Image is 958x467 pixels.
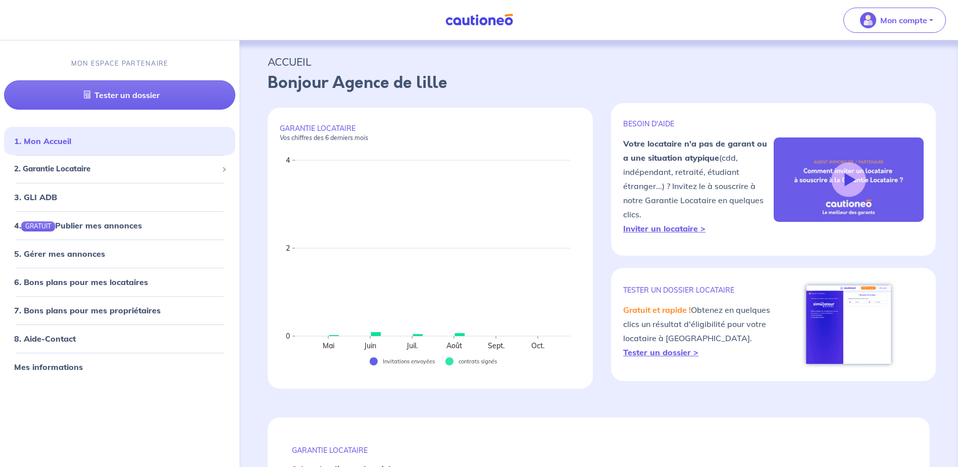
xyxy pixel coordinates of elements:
a: 6. Bons plans pour mes locataires [14,277,148,287]
img: simulateur.png [801,280,896,369]
p: MON ESPACE PARTENAIRE [71,59,169,68]
p: GARANTIE LOCATAIRE [280,124,581,142]
img: video-gli-new-none.jpg [774,137,924,222]
text: Oct. [531,341,544,350]
div: Mes informations [4,357,235,377]
p: ACCUEIL [268,53,930,71]
p: Obtenez en quelques clics un résultat d'éligibilité pour votre locataire à [GEOGRAPHIC_DATA]. [623,303,773,359]
button: illu_account_valid_menu.svgMon compte [843,8,946,33]
em: Vos chiffres des 6 derniers mois [280,134,368,142]
a: Inviter un locataire > [623,223,705,233]
p: (cdd, indépendant, retraité, étudiant étranger...) ? Invitez le à souscrire à notre Garantie Loca... [623,136,773,236]
strong: Votre locataire n'a pas de garant ou a une situation atypique [623,138,767,163]
p: BESOIN D'AIDE [623,119,773,128]
div: 4.GRATUITPublier mes annonces [4,215,235,236]
a: 1. Mon Accueil [14,136,71,147]
text: Sept. [488,341,505,350]
text: Mai [323,341,334,350]
text: Août [446,341,462,350]
div: 6. Bons plans pour mes locataires [4,272,235,292]
em: Gratuit et rapide ! [623,305,691,315]
text: 0 [286,332,290,341]
img: Cautioneo [441,14,517,26]
a: 3. GLI ADB [14,192,57,202]
a: 4.GRATUITPublier mes annonces [14,220,142,230]
a: 7. Bons plans pour mes propriétaires [14,305,161,315]
div: 7. Bons plans pour mes propriétaires [4,300,235,320]
text: Juil. [406,341,418,350]
a: Tester un dossier > [623,347,698,357]
text: 2 [286,244,290,253]
p: TESTER un dossier locataire [623,286,773,295]
img: illu_account_valid_menu.svg [860,12,876,28]
div: 3. GLI ADB [4,187,235,207]
a: 5. Gérer mes annonces [14,249,105,259]
p: Bonjour Agence de lille [268,71,930,95]
span: 2. Garantie Locataire [14,164,218,175]
p: Mon compte [880,14,927,26]
text: 4 [286,156,290,165]
a: Mes informations [14,362,83,372]
a: Tester un dossier [4,81,235,110]
a: 8. Aide-Contact [14,334,76,344]
div: 8. Aide-Contact [4,329,235,349]
p: GARANTIE LOCATAIRE [292,446,905,455]
div: 1. Mon Accueil [4,131,235,152]
text: Juin [364,341,376,350]
div: 5. Gérer mes annonces [4,244,235,264]
div: 2. Garantie Locataire [4,160,235,179]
